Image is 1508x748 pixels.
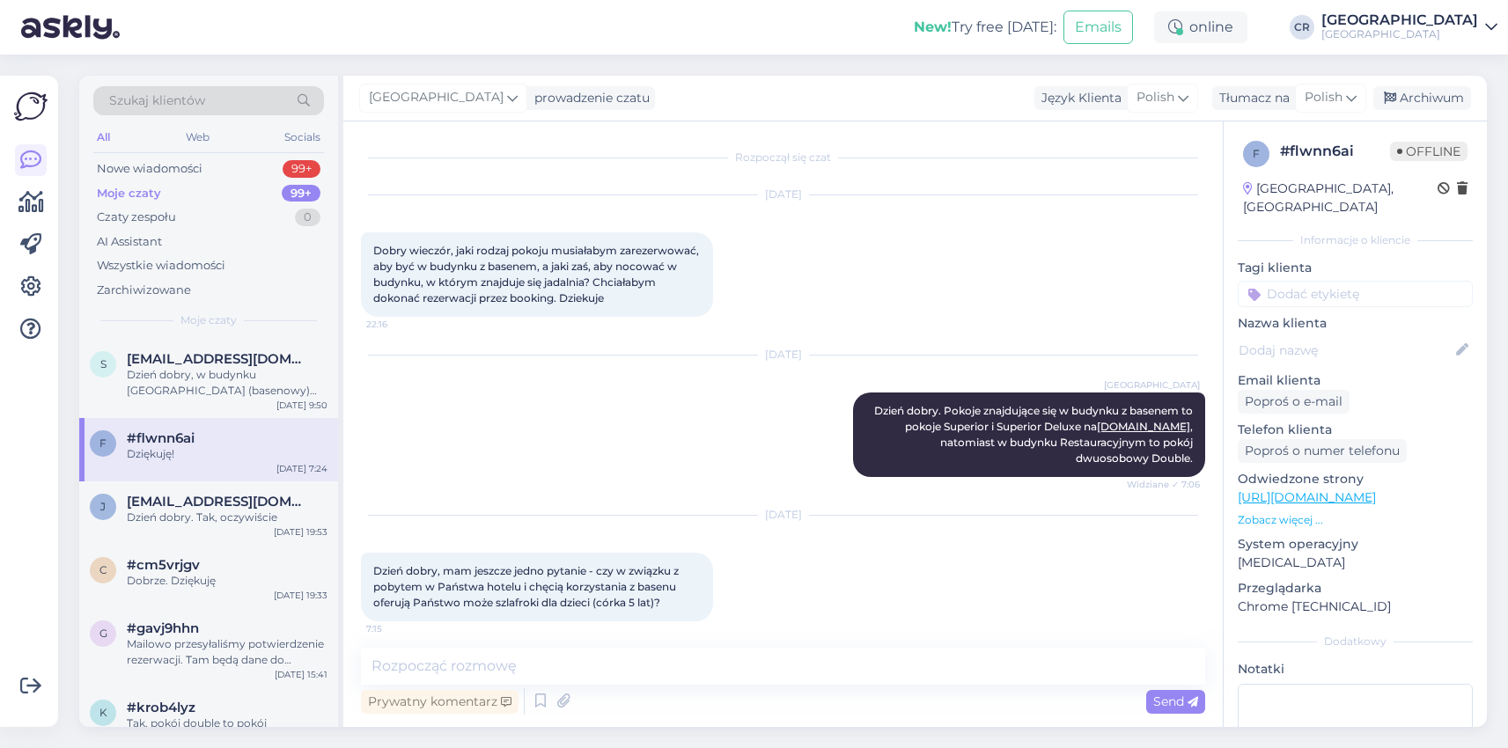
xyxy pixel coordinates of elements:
input: Dodać etykietę [1238,281,1473,307]
span: Dzień dobry, mam jeszcze jedno pytanie - czy w związku z pobytem w Państwa hotelu i chęcią korzys... [373,564,681,609]
div: All [93,126,114,149]
div: Mailowo przesyłaliśmy potwierdzenie rezerwacji. Tam będą dane do przelewu. Jeśli mail nie dotrze-... [127,636,327,668]
div: Czaty zespołu [97,209,176,226]
div: Moje czaty [97,185,161,202]
div: Prywatny komentarz [361,690,519,714]
div: Rozpoczął się czat [361,150,1205,165]
p: [MEDICAL_DATA] [1238,554,1473,572]
div: Dziękuję! [127,446,327,462]
p: Chrome [TECHNICAL_ID] [1238,598,1473,616]
span: Polish [1137,88,1174,107]
span: Widziane ✓ 7:06 [1127,478,1200,491]
div: [DATE] [361,347,1205,363]
div: Socials [281,126,324,149]
span: c [99,563,107,576]
div: 99+ [283,160,320,178]
div: prowadzenie czatu [527,89,650,107]
div: Tłumacz na [1212,89,1290,107]
div: [DATE] 19:53 [274,525,327,539]
p: Notatki [1238,660,1473,678]
div: Tak, pokój double to pokój dwuosobowy natomiast w budynku Ametyst oraz Wozownia. [127,715,327,747]
span: Dzień dobry. Pokoje znajdujące się w budynku z basenem to pokoje Superior i Superior Deluxe na , ... [874,404,1195,465]
div: Dobrze. Dziękuję [127,573,327,589]
span: j [100,500,106,513]
span: [GEOGRAPHIC_DATA] [369,88,504,107]
span: s [100,357,107,370]
div: Dzień dobry, w budynku [GEOGRAPHIC_DATA] (basenowy) znajdują się pokoje Superior i Superior Deluxe. [127,367,327,399]
div: Wszystkie wiadomości [97,257,225,275]
span: Polish [1305,88,1342,107]
span: Szukaj klientów [109,92,205,110]
div: [DATE] 19:33 [274,589,327,602]
p: Tagi klienta [1238,259,1473,277]
a: [GEOGRAPHIC_DATA][GEOGRAPHIC_DATA] [1321,13,1497,41]
div: Dodatkowy [1238,634,1473,649]
div: Poproś o e-mail [1238,390,1350,414]
a: [URL][DOMAIN_NAME] [1238,489,1376,505]
span: Dobry wieczór, jaki rodzaj pokoju musiałabym zarezerwować, aby być w budynku z basenem, a jaki za... [373,244,702,304]
span: f [1253,147,1260,160]
div: Język Klienta [1034,89,1122,107]
div: Web [182,126,213,149]
div: 99+ [282,185,320,202]
div: [DATE] 7:24 [276,462,327,475]
span: #krob4lyz [127,700,195,715]
span: Send [1153,693,1198,709]
div: [DATE] 9:50 [276,399,327,412]
span: stodolnikanna@gmail.com [127,351,310,367]
span: #cm5vrjgv [127,557,200,573]
input: Dodaj nazwę [1239,341,1453,360]
div: # flwnn6ai [1280,141,1390,162]
img: Askly Logo [14,90,48,123]
div: Archiwum [1373,86,1471,110]
span: Offline [1390,142,1468,161]
div: Nowe wiadomości [97,160,202,178]
div: [GEOGRAPHIC_DATA] [1321,13,1478,27]
span: Moje czaty [180,312,237,328]
p: Telefon klienta [1238,421,1473,439]
div: [DATE] [361,507,1205,523]
p: Nazwa klienta [1238,314,1473,333]
span: jindrasotola@seznam.cz [127,494,310,510]
div: [GEOGRAPHIC_DATA] [1321,27,1478,41]
div: AI Assistant [97,233,162,251]
div: Poproś o numer telefonu [1238,439,1407,463]
span: #flwnn6ai [127,430,195,446]
span: k [99,706,107,719]
p: Zobacz więcej ... [1238,512,1473,528]
p: Email klienta [1238,371,1473,390]
div: CR [1290,15,1314,40]
a: [DOMAIN_NAME] [1097,420,1190,433]
span: 22:16 [366,318,432,331]
div: online [1154,11,1247,43]
div: 0 [295,209,320,226]
span: [GEOGRAPHIC_DATA] [1104,378,1200,392]
div: [DATE] [361,187,1205,202]
div: [DATE] 15:41 [275,668,327,681]
span: f [99,436,107,450]
p: System operacyjny [1238,535,1473,554]
b: New! [914,18,952,35]
div: Try free [DATE]: [914,17,1056,38]
div: [GEOGRAPHIC_DATA], [GEOGRAPHIC_DATA] [1243,180,1438,216]
span: g [99,627,107,640]
span: #gavj9hhn [127,620,199,636]
div: Informacje o kliencie [1238,232,1473,248]
p: Odwiedzone strony [1238,470,1473,488]
div: Dzień dobry. Tak, oczywiście [127,510,327,525]
p: Przeglądarka [1238,579,1473,598]
div: Zarchiwizowane [97,282,191,299]
button: Emails [1063,11,1133,44]
span: 7:15 [366,622,432,635]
